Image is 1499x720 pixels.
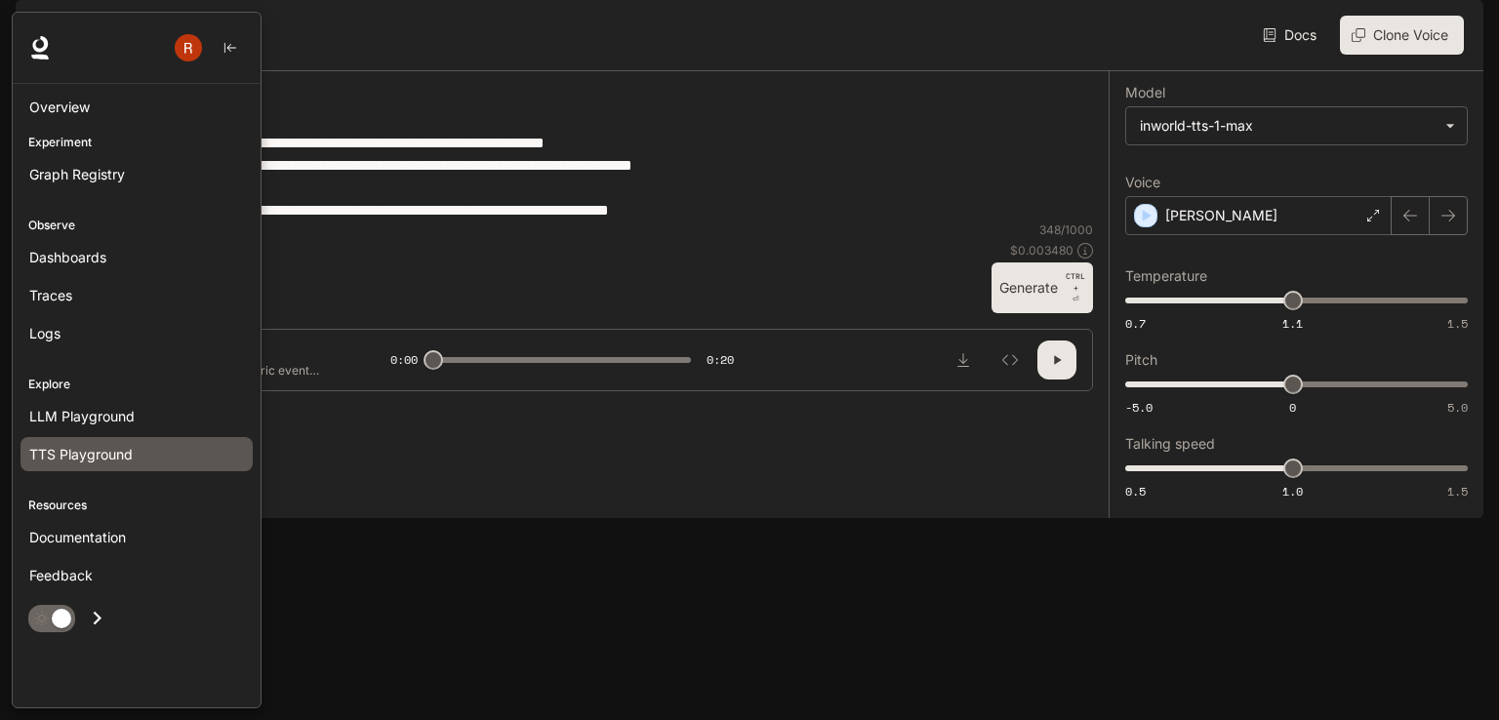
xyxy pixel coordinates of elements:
span: 0 [1289,399,1296,416]
span: 0.7 [1125,315,1146,332]
p: CTRL + [1066,270,1085,294]
p: Explore [13,376,261,393]
span: 0.5 [1125,483,1146,500]
a: Traces [20,278,253,312]
button: User avatar [169,28,208,67]
p: 348 / 1000 [1039,221,1093,238]
div: inworld-tts-1-max [1126,107,1467,144]
span: Dashboards [29,247,106,267]
a: Dashboards [20,240,253,274]
p: ⏎ [1066,270,1085,305]
a: TTS Playground [20,437,253,471]
a: Logs [20,316,253,350]
span: Overview [29,97,90,117]
span: 0:00 [390,350,418,370]
div: inworld-tts-1-max [1140,116,1436,136]
a: Overview [20,90,253,124]
img: User avatar [175,34,202,61]
p: Pitch [1125,353,1157,367]
button: Clone Voice [1340,16,1464,55]
span: 0:20 [707,350,734,370]
button: GenerateCTRL +⏎ [992,262,1093,313]
p: Voice [1125,176,1160,189]
p: Observe [13,217,261,234]
a: LLM Playground [20,399,253,433]
p: [PERSON_NAME] [1165,206,1277,225]
p: Experiment [13,134,261,151]
span: 1.0 [1282,483,1303,500]
p: Model [1125,86,1165,100]
span: 1.5 [1447,483,1468,500]
a: Graph Registry [20,157,253,191]
p: Temperature [1125,269,1207,283]
span: Logs [29,323,61,343]
span: 1.1 [1282,315,1303,332]
p: Talking speed [1125,437,1215,451]
span: LLM Playground [29,406,135,426]
span: TTS Playground [29,444,133,464]
span: -5.0 [1125,399,1153,416]
span: 1.5 [1447,315,1468,332]
button: Download audio [944,340,983,380]
span: Graph Registry [29,164,125,184]
span: 5.0 [1447,399,1468,416]
p: Resources [13,497,261,514]
button: Inspect [991,340,1030,380]
span: Traces [29,285,72,305]
a: Docs [1259,16,1324,55]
